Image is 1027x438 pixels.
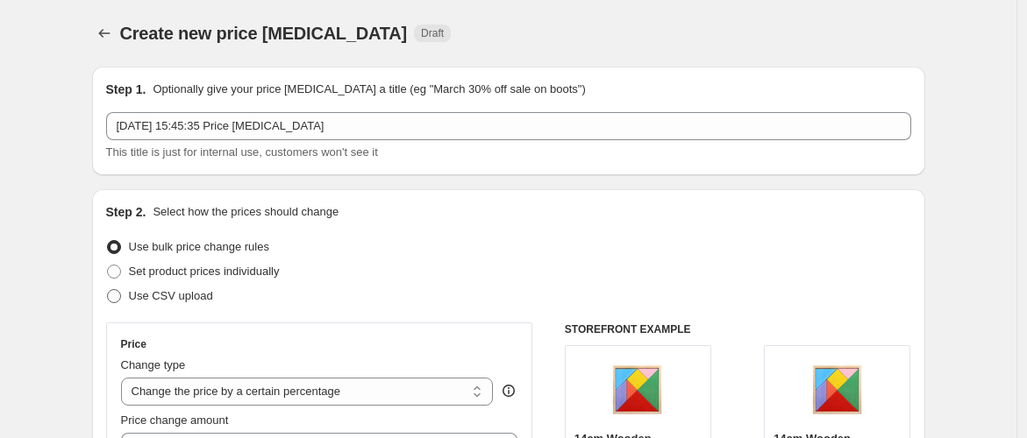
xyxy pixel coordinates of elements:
img: 00-18_80x.jpg [603,355,673,425]
span: Use CSV upload [129,289,213,302]
span: Use bulk price change rules [129,240,269,253]
span: Set product prices individually [129,265,280,278]
span: Price change amount [121,413,229,427]
span: Draft [421,26,444,40]
button: Price change jobs [92,21,117,46]
h2: Step 1. [106,81,146,98]
span: This title is just for internal use, customers won't see it [106,145,378,159]
h2: Step 2. [106,203,146,221]
p: Select how the prices should change [153,203,339,221]
h3: Price [121,337,146,351]
span: Create new price [MEDICAL_DATA] [120,24,408,43]
div: help [500,382,517,399]
img: 00-18_80x.jpg [802,355,873,425]
p: Optionally give your price [MEDICAL_DATA] a title (eg "March 30% off sale on boots") [153,81,585,98]
input: 30% off holiday sale [106,112,911,140]
span: Change type [121,358,186,371]
h6: STOREFRONT EXAMPLE [565,322,911,336]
